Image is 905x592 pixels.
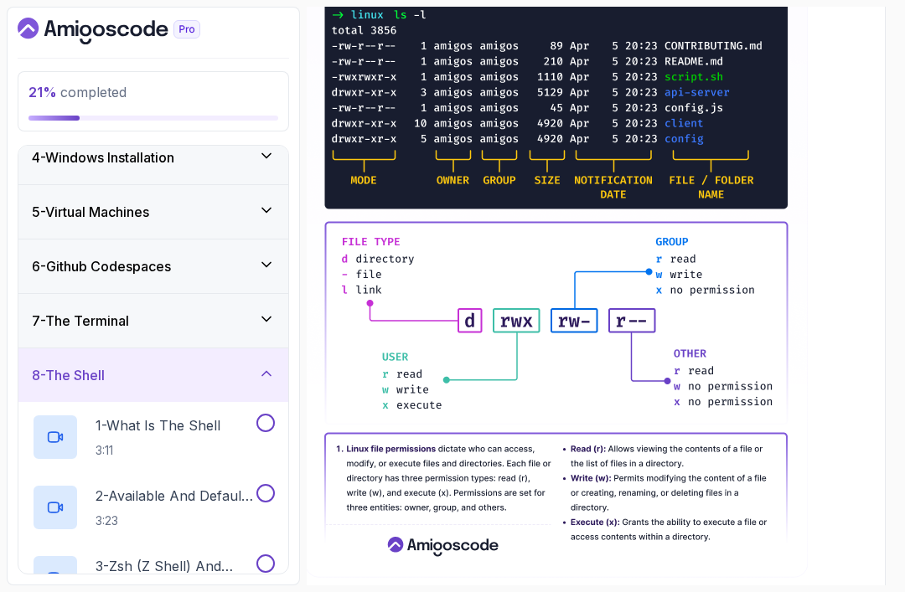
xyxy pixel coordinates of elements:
button: 6-Github Codespaces [18,239,288,293]
button: 4-Windows Installation [18,131,288,184]
p: 3:23 [96,512,253,529]
button: 7-The Terminal [18,294,288,347]
h3: 8 - The Shell [32,365,105,385]
button: 1-What Is The Shell3:11 [32,414,275,461]
p: 3:11 [96,442,220,459]
h3: 7 - The Terminal [32,311,129,331]
h3: 4 - Windows Installation [32,147,174,167]
h3: 6 - Github Codespaces [32,256,171,276]
span: 21 % [28,84,57,100]
p: 1 - What Is The Shell [96,415,220,435]
button: 2-Available And Default Shells3:23 [32,484,275,531]
span: completed [28,84,127,100]
button: 8-The Shell [18,348,288,402]
button: 5-Virtual Machines [18,185,288,239]
p: 2 - Available And Default Shells [96,486,253,506]
h3: 5 - Virtual Machines [32,202,149,222]
a: Dashboard [18,18,239,44]
p: 3 - Zsh (Z Shell) And Installation [96,556,253,576]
